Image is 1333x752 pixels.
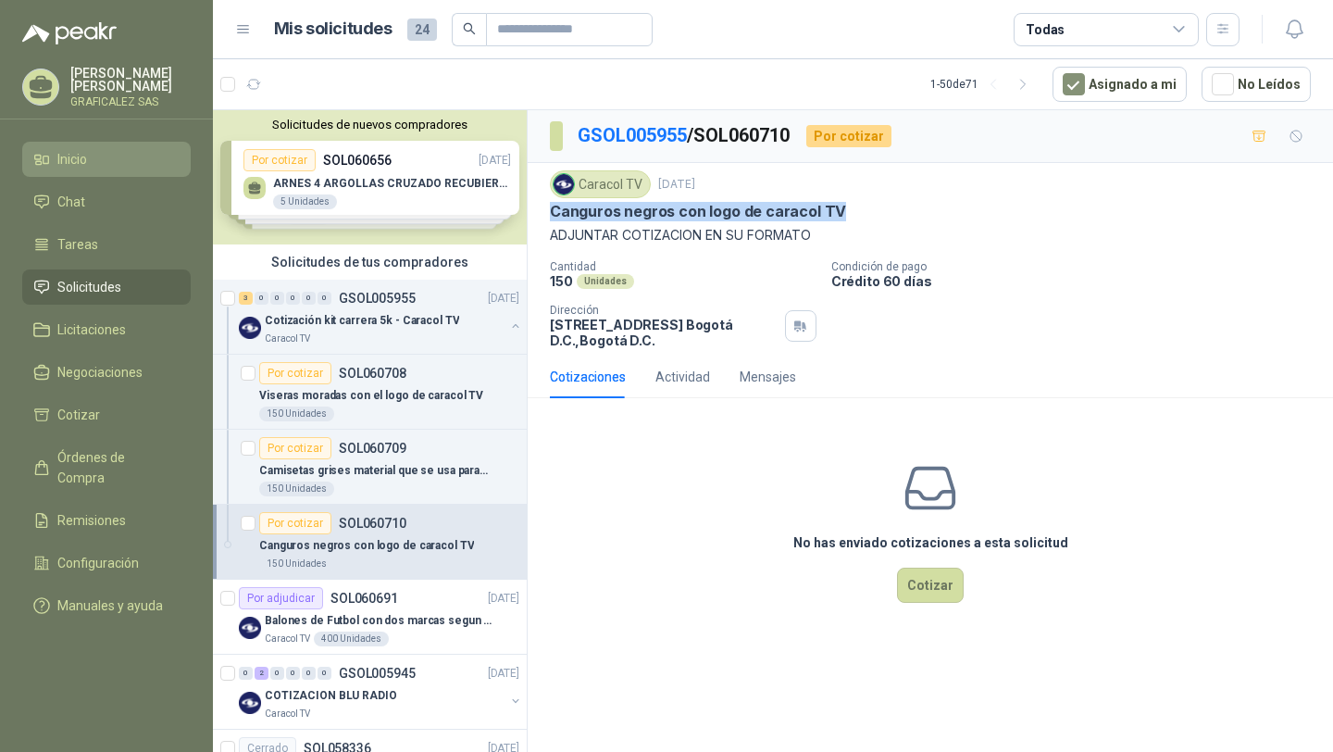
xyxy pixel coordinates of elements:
[259,387,483,405] p: Viseras moradas con el logo de caracol TV
[339,517,406,530] p: SOL060710
[22,22,117,44] img: Logo peakr
[259,407,334,421] div: 150 Unidades
[550,304,778,317] p: Dirección
[57,277,121,297] span: Solicitudes
[239,667,253,680] div: 0
[213,355,527,430] a: Por cotizarSOL060708Viseras moradas con el logo de caracol TV150 Unidades
[259,462,490,480] p: Camisetas grises material que se usa para las carreras, con diseño talas variadas
[259,557,334,571] div: 150 Unidades
[22,142,191,177] a: Inicio
[286,292,300,305] div: 0
[22,269,191,305] a: Solicitudes
[1026,19,1065,40] div: Todas
[259,482,334,496] div: 150 Unidades
[265,612,495,630] p: Balones de Futbol con dos marcas segun adjunto. Adjuntar cotizacion en su formato
[831,273,1326,289] p: Crédito 60 días
[831,260,1326,273] p: Condición de pago
[22,312,191,347] a: Licitaciones
[1202,67,1311,102] button: No Leídos
[806,125,891,147] div: Por cotizar
[265,632,310,646] p: Caracol TV
[488,590,519,608] p: [DATE]
[22,440,191,495] a: Órdenes de Compra
[57,553,139,573] span: Configuración
[302,292,316,305] div: 0
[318,292,331,305] div: 0
[488,665,519,683] p: [DATE]
[22,184,191,219] a: Chat
[550,260,816,273] p: Cantidad
[488,290,519,307] p: [DATE]
[22,503,191,538] a: Remisiones
[213,110,527,244] div: Solicitudes de nuevos compradoresPor cotizarSOL060656[DATE] ARNES 4 ARGOLLAS CRUZADO RECUBIERTO P...
[57,362,143,382] span: Negociaciones
[578,124,687,146] a: GSOL005955
[314,632,389,646] div: 400 Unidades
[793,533,1068,553] h3: No has enviado cotizaciones a esta solicitud
[255,292,268,305] div: 0
[70,96,191,107] p: GRAFICALEZ SAS
[550,202,846,221] p: Canguros negros con logo de caracol TV
[265,332,310,346] p: Caracol TV
[57,234,98,255] span: Tareas
[57,595,163,616] span: Manuales y ayuda
[70,67,191,93] p: [PERSON_NAME] [PERSON_NAME]
[213,580,527,655] a: Por adjudicarSOL060691[DATE] Company LogoBalones de Futbol con dos marcas segun adjunto. Adjuntar...
[259,537,474,555] p: Canguros negros con logo de caracol TV
[213,430,527,505] a: Por cotizarSOL060709Camisetas grises material que se usa para las carreras, con diseño talas vari...
[463,22,476,35] span: search
[274,16,392,43] h1: Mis solicitudes
[239,617,261,639] img: Company Logo
[213,244,527,280] div: Solicitudes de tus compradores
[407,19,437,41] span: 24
[339,367,406,380] p: SOL060708
[655,367,710,387] div: Actividad
[259,362,331,384] div: Por cotizar
[239,287,523,346] a: 3 0 0 0 0 0 GSOL005955[DATE] Company LogoCotización kit carrera 5k - Caracol TVCaracol TV
[897,568,964,603] button: Cotizar
[270,667,284,680] div: 0
[577,274,634,289] div: Unidades
[550,273,573,289] p: 150
[239,587,323,609] div: Por adjudicar
[550,170,651,198] div: Caracol TV
[265,707,310,721] p: Caracol TV
[57,405,100,425] span: Cotizar
[265,312,459,330] p: Cotización kit carrera 5k - Caracol TV
[220,118,519,132] button: Solicitudes de nuevos compradores
[57,320,126,340] span: Licitaciones
[339,442,406,455] p: SOL060709
[339,667,416,680] p: GSOL005945
[302,667,316,680] div: 0
[330,592,398,605] p: SOL060691
[57,192,85,212] span: Chat
[57,510,126,531] span: Remisiones
[259,437,331,459] div: Por cotizar
[239,662,523,721] a: 0 2 0 0 0 0 GSOL005945[DATE] Company LogoCOTIZACION BLU RADIOCaracol TV
[22,588,191,623] a: Manuales y ayuda
[286,667,300,680] div: 0
[57,149,87,169] span: Inicio
[239,692,261,714] img: Company Logo
[554,174,574,194] img: Company Logo
[578,121,791,150] p: / SOL060710
[270,292,284,305] div: 0
[57,447,173,488] span: Órdenes de Compra
[22,545,191,581] a: Configuración
[550,367,626,387] div: Cotizaciones
[239,292,253,305] div: 3
[22,355,191,390] a: Negociaciones
[22,227,191,262] a: Tareas
[213,505,527,580] a: Por cotizarSOL060710Canguros negros con logo de caracol TV150 Unidades
[239,317,261,339] img: Company Logo
[550,225,1311,245] p: ADJUNTAR COTIZACION EN SU FORMATO
[318,667,331,680] div: 0
[265,687,397,705] p: COTIZACION BLU RADIO
[930,69,1038,99] div: 1 - 50 de 71
[255,667,268,680] div: 2
[658,176,695,194] p: [DATE]
[339,292,416,305] p: GSOL005955
[550,317,778,348] p: [STREET_ADDRESS] Bogotá D.C. , Bogotá D.C.
[1053,67,1187,102] button: Asignado a mi
[740,367,796,387] div: Mensajes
